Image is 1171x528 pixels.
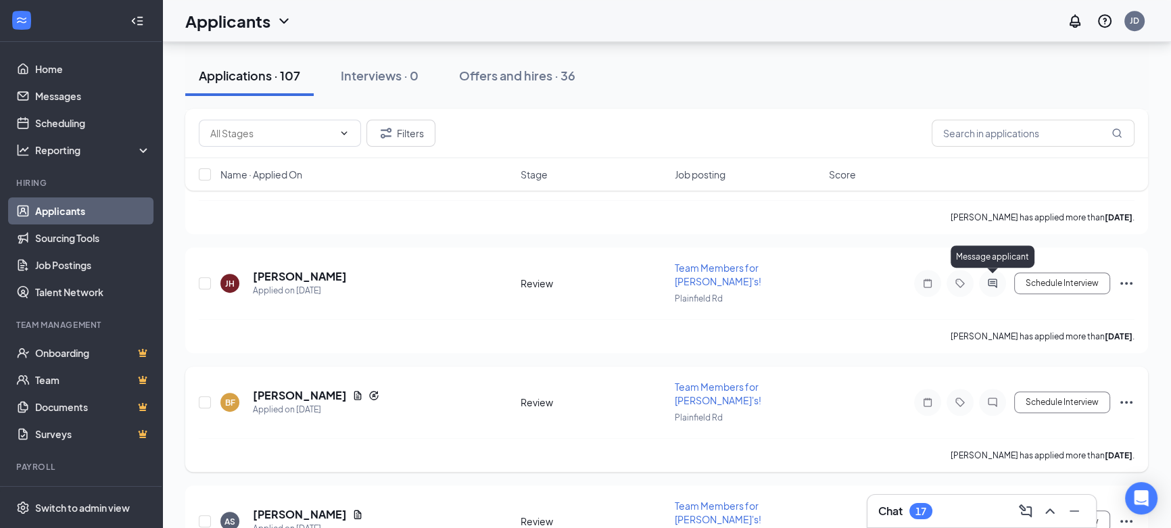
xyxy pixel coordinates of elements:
[915,506,926,517] div: 17
[35,501,130,514] div: Switch to admin view
[35,55,151,82] a: Home
[35,279,151,306] a: Talent Network
[675,500,761,525] span: Team Members for [PERSON_NAME]'s!
[35,339,151,366] a: OnboardingCrown
[35,481,151,508] a: PayrollCrown
[15,14,28,27] svg: WorkstreamLogo
[521,277,667,290] div: Review
[1014,272,1110,294] button: Schedule Interview
[1039,500,1061,522] button: ChevronUp
[225,397,235,408] div: BF
[1118,394,1134,410] svg: Ellipses
[1105,331,1132,341] b: [DATE]
[952,278,968,289] svg: Tag
[675,293,723,304] span: Plainfield Rd
[35,393,151,421] a: DocumentsCrown
[1125,482,1157,514] div: Open Intercom Messenger
[878,504,903,519] h3: Chat
[253,507,347,522] h5: [PERSON_NAME]
[521,168,548,181] span: Stage
[35,366,151,393] a: TeamCrown
[16,177,148,189] div: Hiring
[130,14,144,28] svg: Collapse
[339,128,350,139] svg: ChevronDown
[276,13,292,29] svg: ChevronDown
[521,514,667,528] div: Review
[932,120,1134,147] input: Search in applications
[919,397,936,408] svg: Note
[1112,128,1122,139] svg: MagnifyingGlass
[1064,500,1085,522] button: Minimize
[35,224,151,251] a: Sourcing Tools
[675,412,723,423] span: Plainfield Rd
[368,390,379,401] svg: Reapply
[253,284,347,297] div: Applied on [DATE]
[1067,13,1083,29] svg: Notifications
[1118,275,1134,291] svg: Ellipses
[35,421,151,448] a: SurveysCrown
[16,319,148,331] div: Team Management
[199,67,300,84] div: Applications · 107
[16,501,30,514] svg: Settings
[16,143,30,157] svg: Analysis
[185,9,270,32] h1: Applicants
[951,245,1034,268] div: Message applicant
[352,509,363,520] svg: Document
[253,403,379,416] div: Applied on [DATE]
[919,278,936,289] svg: Note
[1018,503,1034,519] svg: ComposeMessage
[225,278,235,289] div: JH
[675,262,761,287] span: Team Members for [PERSON_NAME]'s!
[1130,15,1139,26] div: JD
[829,168,856,181] span: Score
[951,331,1134,342] p: [PERSON_NAME] has applied more than .
[220,168,302,181] span: Name · Applied On
[951,450,1134,461] p: [PERSON_NAME] has applied more than .
[253,388,347,403] h5: [PERSON_NAME]
[35,197,151,224] a: Applicants
[35,251,151,279] a: Job Postings
[1042,503,1058,519] svg: ChevronUp
[352,390,363,401] svg: Document
[675,168,725,181] span: Job posting
[35,143,151,157] div: Reporting
[459,67,575,84] div: Offers and hires · 36
[984,397,1001,408] svg: ChatInactive
[341,67,419,84] div: Interviews · 0
[521,395,667,409] div: Review
[951,212,1134,223] p: [PERSON_NAME] has applied more than .
[35,82,151,110] a: Messages
[1105,450,1132,460] b: [DATE]
[224,516,235,527] div: AS
[1014,391,1110,413] button: Schedule Interview
[253,269,347,284] h5: [PERSON_NAME]
[35,110,151,137] a: Scheduling
[1015,500,1036,522] button: ComposeMessage
[16,461,148,473] div: Payroll
[1105,212,1132,222] b: [DATE]
[378,125,394,141] svg: Filter
[1066,503,1082,519] svg: Minimize
[366,120,435,147] button: Filter Filters
[984,278,1001,289] svg: ActiveChat
[1097,13,1113,29] svg: QuestionInfo
[210,126,333,141] input: All Stages
[675,381,761,406] span: Team Members for [PERSON_NAME]'s!
[952,397,968,408] svg: Tag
